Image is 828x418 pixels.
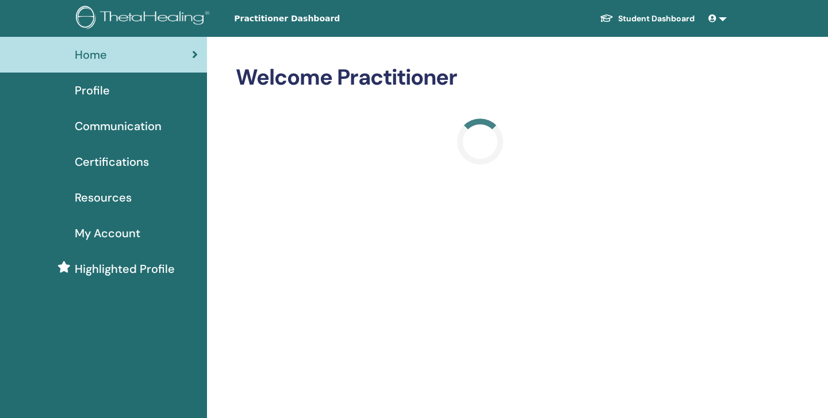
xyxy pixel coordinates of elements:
[236,64,724,91] h2: Welcome Practitioner
[75,82,110,99] span: Profile
[75,225,140,242] span: My Account
[75,46,107,63] span: Home
[75,189,132,206] span: Resources
[600,13,614,23] img: graduation-cap-white.svg
[591,8,704,29] a: Student Dashboard
[75,260,175,278] span: Highlighted Profile
[234,13,407,25] span: Practitioner Dashboard
[76,6,213,32] img: logo.png
[75,153,149,170] span: Certifications
[75,117,162,135] span: Communication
